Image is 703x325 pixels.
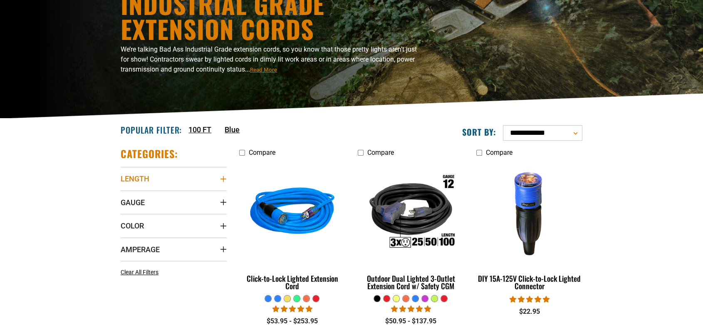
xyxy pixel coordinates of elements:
[272,305,312,313] span: 4.87 stars
[121,167,227,190] summary: Length
[249,149,275,156] span: Compare
[121,124,182,135] h2: Popular Filter:
[477,165,582,260] img: DIY 15A-125V Click-to-Lock Lighted Connector
[240,165,345,260] img: blue
[121,238,227,261] summary: Amperage
[462,127,496,137] label: Sort by:
[358,161,464,295] a: Outdoor Dual Lighted 3-Outlet Extension Cord w/ Safety CGM Outdoor Dual Lighted 3-Outlet Extensio...
[476,275,582,290] div: DIY 15A-125V Click-to-Lock Lighted Connector
[121,45,424,74] p: We’re talking Bad Ass Industrial Grade extension cords, so you know that those pretty lights aren...
[391,305,431,313] span: 4.80 stars
[358,275,464,290] div: Outdoor Dual Lighted 3-Outlet Extension Cord w/ Safety CGM
[358,165,463,260] img: Outdoor Dual Lighted 3-Outlet Extension Cord w/ Safety CGM
[509,295,549,303] span: 4.84 stars
[121,269,158,275] span: Clear All Filters
[486,149,512,156] span: Compare
[121,268,162,277] a: Clear All Filters
[121,245,160,254] span: Amperage
[121,174,149,184] span: Length
[476,307,582,317] div: $22.95
[476,161,582,295] a: DIY 15A-125V Click-to-Lock Lighted Connector DIY 15A-125V Click-to-Lock Lighted Connector
[367,149,394,156] span: Compare
[188,124,211,135] a: 100 FT
[121,191,227,214] summary: Gauge
[121,221,144,231] span: Color
[121,198,145,207] span: Gauge
[239,275,345,290] div: Click-to-Lock Lighted Extension Cord
[121,147,178,160] h2: Categories:
[250,67,277,73] span: Read More
[121,214,227,237] summary: Color
[225,124,240,135] a: Blue
[239,161,345,295] a: blue Click-to-Lock Lighted Extension Cord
